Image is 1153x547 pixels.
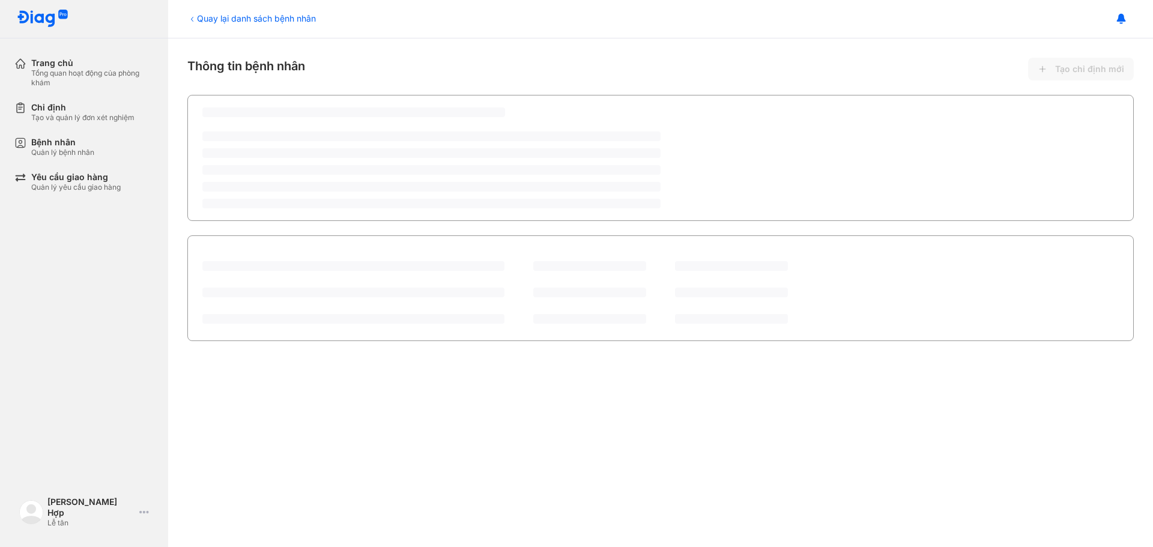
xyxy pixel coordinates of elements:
div: Chỉ định [31,102,135,113]
div: [PERSON_NAME] Hợp [47,497,135,518]
span: ‌ [202,314,504,324]
span: ‌ [202,288,504,297]
div: Thông tin bệnh nhân [187,58,1134,80]
div: Trang chủ [31,58,154,68]
span: ‌ [675,288,788,297]
span: ‌ [202,107,505,117]
span: ‌ [675,261,788,271]
div: Quản lý bệnh nhân [31,148,94,157]
div: Quay lại danh sách bệnh nhân [187,12,316,25]
span: ‌ [202,131,661,141]
span: ‌ [202,261,504,271]
div: Lịch sử chỉ định [202,247,275,261]
img: logo [19,500,43,524]
span: ‌ [202,182,661,192]
div: Yêu cầu giao hàng [31,172,121,183]
div: Bệnh nhân [31,137,94,148]
div: Lễ tân [47,518,135,528]
span: ‌ [533,261,646,271]
span: ‌ [202,165,661,175]
span: ‌ [533,288,646,297]
span: ‌ [533,314,646,324]
span: ‌ [202,148,661,158]
div: Tạo và quản lý đơn xét nghiệm [31,113,135,122]
span: Tạo chỉ định mới [1055,64,1124,74]
span: ‌ [675,314,788,324]
img: logo [17,10,68,28]
div: Quản lý yêu cầu giao hàng [31,183,121,192]
div: Tổng quan hoạt động của phòng khám [31,68,154,88]
button: Tạo chỉ định mới [1028,58,1134,80]
span: ‌ [202,199,661,208]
